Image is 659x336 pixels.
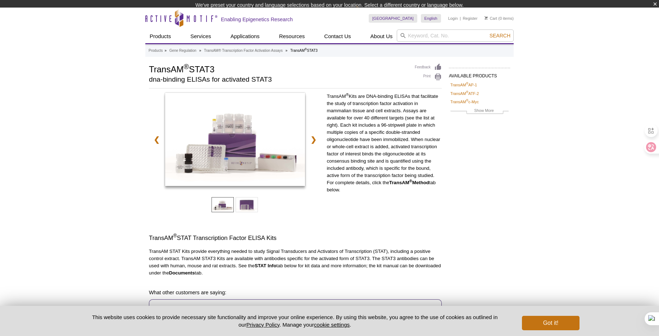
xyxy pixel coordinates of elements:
[286,49,288,53] li: »
[149,47,163,54] a: Products
[149,248,442,277] p: TransAM STAT Kits provide everything needed to study Signal Transducers and Activators of Transcr...
[79,313,510,328] p: This website uses cookies to provide necessary site functionality and improve your online experie...
[389,180,429,185] strong: TransAM Method
[466,82,468,85] sup: ®
[183,63,189,71] sup: ®
[327,93,442,194] p: TransAM Kits are DNA-binding ELISAs that facilitate the study of transcription factor activation ...
[460,14,461,23] li: |
[485,14,514,23] li: (0 items)
[145,29,175,43] a: Products
[149,289,442,296] h4: What other customers are saying:
[226,29,264,43] a: Applications
[487,32,513,39] button: Search
[173,233,177,239] sup: ®
[221,16,293,23] h2: Enabling Epigenetics Research
[485,16,488,20] img: Your Cart
[275,29,309,43] a: Resources
[255,263,276,268] strong: STAT Info
[369,14,417,23] a: [GEOGRAPHIC_DATA]
[466,99,468,102] sup: ®
[450,82,477,88] a: TransAM®AP-1
[463,16,477,21] a: Register
[366,29,397,43] a: About Us
[415,73,442,81] a: Print
[450,107,509,115] a: Show More
[169,47,196,54] a: Gene Regulation
[305,47,307,51] sup: ®
[199,49,201,53] li: »
[164,49,167,53] li: »
[165,93,305,189] a: TransAM STAT3 Kit
[149,234,442,242] h3: TransAM STAT Transcription Factor ELISA Kits
[204,47,283,54] a: TransAM® Transcription Factor Activation Assays
[149,131,164,148] a: ❮
[246,322,279,328] a: Privacy Policy
[320,29,355,43] a: Contact Us
[169,270,195,276] strong: Documents
[450,90,479,97] a: TransAM®ATF-2
[522,316,580,330] button: Got it!
[346,92,349,96] sup: ®
[165,93,305,186] img: TransAM STAT3 Kit
[485,16,497,21] a: Cart
[421,14,441,23] a: English
[448,16,458,21] a: Login
[450,99,479,105] a: TransAM®c-Myc
[306,131,321,148] a: ❯
[449,68,510,81] h2: AVAILABLE PRODUCTS
[397,29,514,42] input: Keyword, Cat. No.
[490,33,510,38] span: Search
[290,49,318,53] li: TransAM STAT3
[314,322,350,328] button: cookie settings
[186,29,215,43] a: Services
[356,5,376,22] img: Change Here
[149,63,408,74] h1: TransAM STAT3
[415,63,442,71] a: Feedback
[149,76,408,83] h2: dna-binding ELISAs for activated STAT3
[466,90,468,94] sup: ®
[409,178,412,183] sup: ®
